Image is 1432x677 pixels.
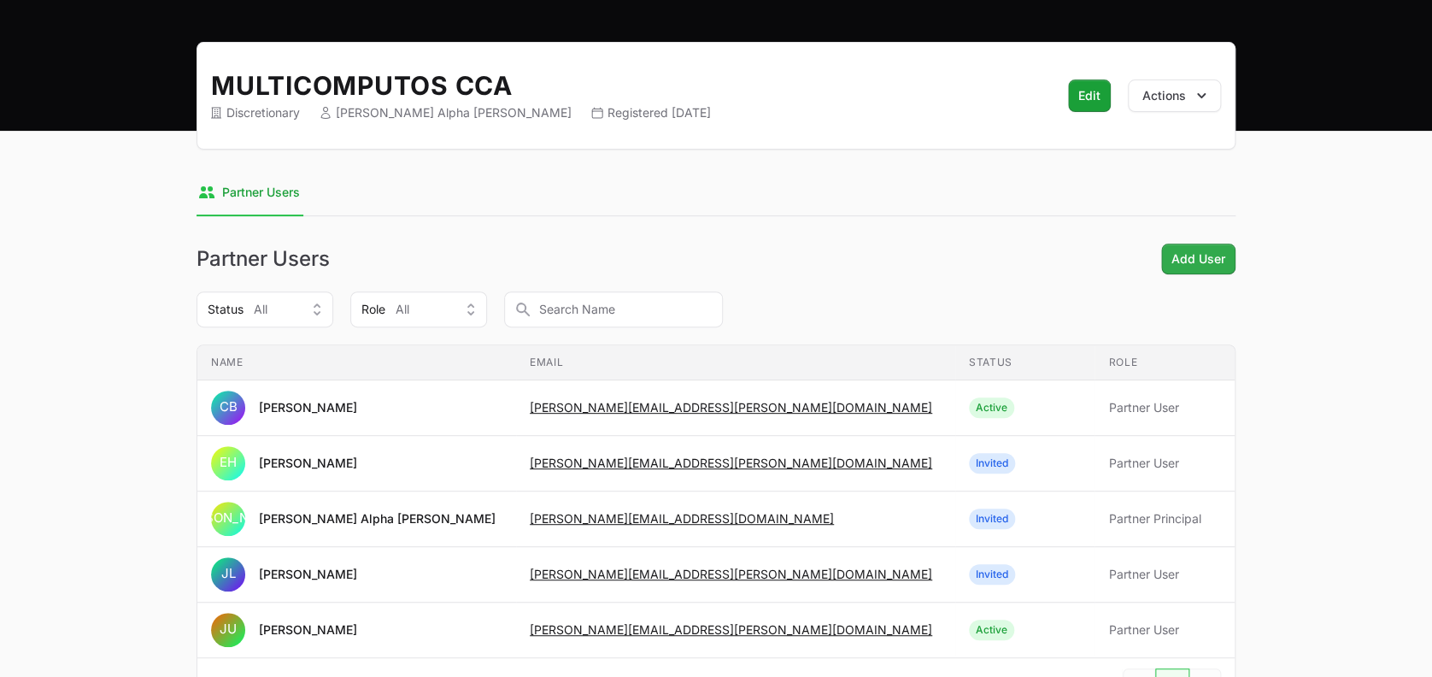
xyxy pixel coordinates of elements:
text: EH [220,454,237,470]
a: [PERSON_NAME][EMAIL_ADDRESS][PERSON_NAME][DOMAIN_NAME] [530,622,932,637]
span: Status [208,301,244,318]
span: Partner User [1108,399,1221,416]
button: Add User [1161,244,1235,274]
span: All [396,301,409,318]
span: Partner Users [222,184,300,201]
span: Partner User [1108,455,1221,472]
span: Add User [1171,249,1225,269]
th: Status [955,345,1095,380]
span: Edit [1078,85,1100,107]
svg: Euclides Hernandez [211,446,245,480]
svg: Jose Uribe [211,613,245,647]
span: Partner User [1108,566,1221,583]
input: Search Name [504,291,723,327]
text: JL [221,565,236,581]
text: [PERSON_NAME] [176,509,281,526]
a: Partner Users [197,170,303,216]
svg: Carlos Bobadilla [211,391,245,425]
div: [PERSON_NAME] Alpha [PERSON_NAME] [259,510,496,527]
text: CB [220,398,238,415]
text: JU [220,621,237,637]
div: Discretionary [211,104,300,121]
button: Actions [1128,79,1221,112]
a: [PERSON_NAME][EMAIL_ADDRESS][PERSON_NAME][DOMAIN_NAME] [530,456,932,470]
div: [PERSON_NAME] [259,455,357,472]
th: Role [1095,345,1235,380]
a: [PERSON_NAME][EMAIL_ADDRESS][PERSON_NAME][DOMAIN_NAME] [530,567,932,581]
h2: MULTICOMPUTOS CCA [211,70,1037,101]
div: [PERSON_NAME] [259,566,357,583]
span: Partner User [1108,621,1221,639]
div: [PERSON_NAME] Alpha [PERSON_NAME] [320,104,572,121]
div: [PERSON_NAME] [259,621,357,639]
button: RoleAll [350,291,487,327]
th: Name [197,345,516,380]
button: Edit [1068,79,1111,112]
svg: Jean Michel Alpha Tejada [211,502,245,536]
a: [PERSON_NAME][EMAIL_ADDRESS][PERSON_NAME][DOMAIN_NAME] [530,400,932,415]
span: All [254,301,267,318]
button: StatusAll [197,291,333,327]
th: Email [516,345,955,380]
span: Role [361,301,385,318]
h1: Partner Users [197,249,330,269]
div: Registered [DATE] [592,104,711,121]
nav: Tabs [197,170,1235,216]
div: [PERSON_NAME] [259,399,357,416]
a: [PERSON_NAME][EMAIL_ADDRESS][DOMAIN_NAME] [530,511,834,526]
span: Partner Principal [1108,510,1221,527]
svg: Jenni Lizardo [211,557,245,592]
